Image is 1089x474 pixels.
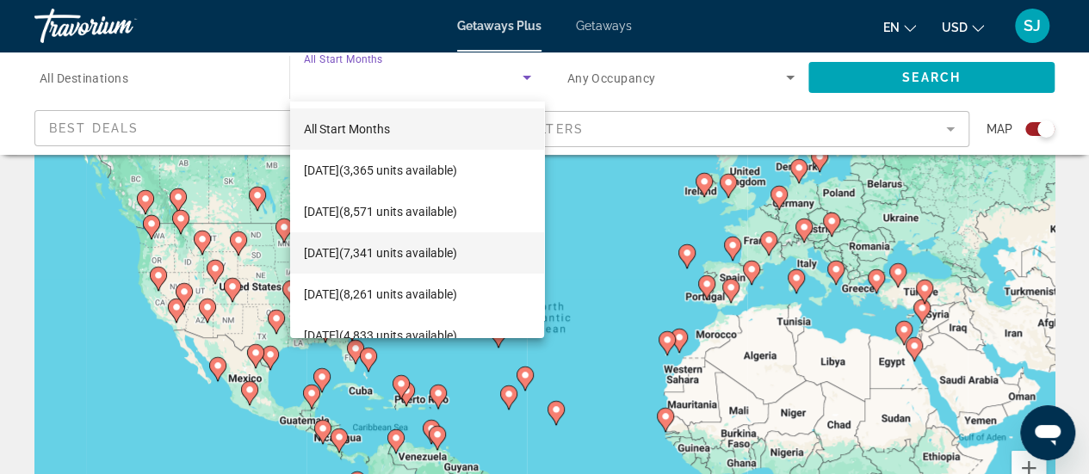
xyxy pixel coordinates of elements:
[304,243,457,263] span: [DATE] (7,341 units available)
[1020,405,1075,460] iframe: Button to launch messaging window
[304,201,457,222] span: [DATE] (8,571 units available)
[304,160,457,181] span: [DATE] (3,365 units available)
[304,284,457,305] span: [DATE] (8,261 units available)
[304,122,390,136] span: All Start Months
[304,325,457,346] span: [DATE] (4,833 units available)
